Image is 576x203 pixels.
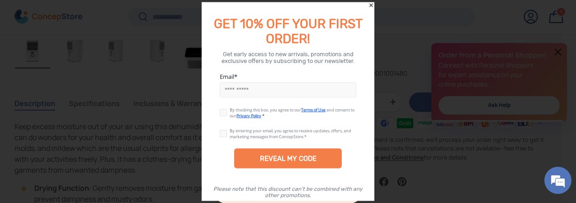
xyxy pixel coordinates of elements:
div: By entering your email, you agree to receive updates, offers, and marketing messages from ConcepS... [230,128,351,140]
span: and consent to our [230,107,354,119]
a: Terms of Use [301,107,326,113]
div: REVEAL MY CODE [260,155,316,163]
a: Privacy Policy [236,113,261,119]
span: GET 10% OFF YOUR FIRST ORDER! [214,16,363,46]
div: Get early access to new arrivals, promotions and exclusive offers by subscribing to our newsletter. [212,51,364,64]
div: Close [368,2,374,9]
label: Email [220,72,356,81]
div: Please note that this discount can’t be combined with any other promotions. [211,186,365,198]
div: REVEAL MY CODE [234,149,342,169]
span: By checking this box, you agree to our [230,107,301,113]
